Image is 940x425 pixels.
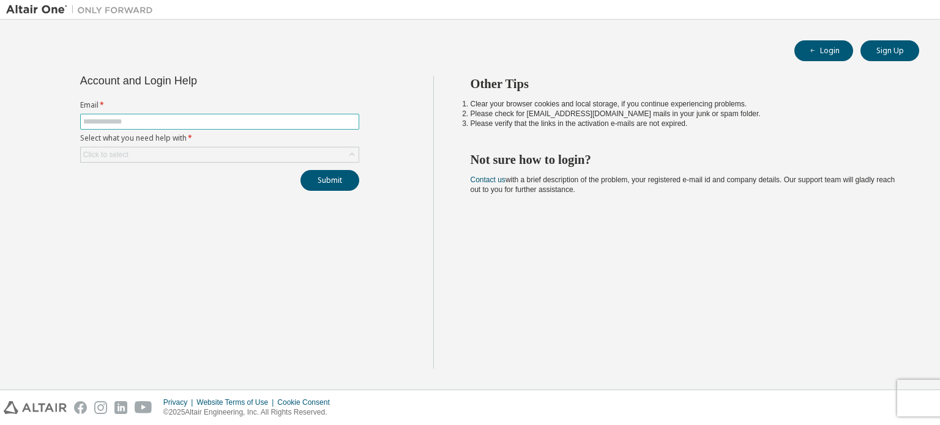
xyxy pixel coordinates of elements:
[114,401,127,414] img: linkedin.svg
[471,119,898,128] li: Please verify that the links in the activation e-mails are not expired.
[80,76,304,86] div: Account and Login Help
[471,99,898,109] li: Clear your browser cookies and local storage, if you continue experiencing problems.
[163,397,196,407] div: Privacy
[277,397,337,407] div: Cookie Consent
[471,109,898,119] li: Please check for [EMAIL_ADDRESS][DOMAIN_NAME] mails in your junk or spam folder.
[74,401,87,414] img: facebook.svg
[6,4,159,16] img: Altair One
[196,397,277,407] div: Website Terms of Use
[83,150,129,160] div: Click to select
[80,133,359,143] label: Select what you need help with
[94,401,107,414] img: instagram.svg
[471,176,895,194] span: with a brief description of the problem, your registered e-mail id and company details. Our suppo...
[4,401,67,414] img: altair_logo.svg
[471,76,898,92] h2: Other Tips
[300,170,359,191] button: Submit
[471,152,898,168] h2: Not sure how to login?
[135,401,152,414] img: youtube.svg
[81,147,359,162] div: Click to select
[471,176,505,184] a: Contact us
[794,40,853,61] button: Login
[80,100,359,110] label: Email
[860,40,919,61] button: Sign Up
[163,407,337,418] p: © 2025 Altair Engineering, Inc. All Rights Reserved.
